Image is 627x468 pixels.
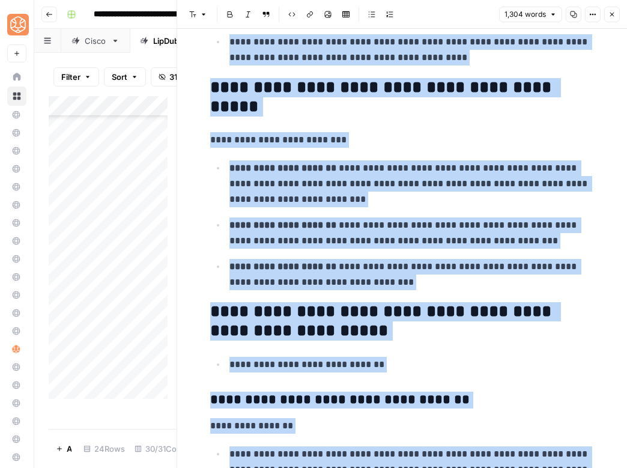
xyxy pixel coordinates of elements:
[7,10,26,40] button: Workspace: SimpleTiger
[7,87,26,106] a: Browse
[7,14,29,35] img: SimpleTiger Logo
[7,67,26,87] a: Home
[61,71,80,83] span: Filter
[151,67,221,87] button: 31 Columns
[12,345,20,353] img: hlg0wqi1id4i6sbxkcpd2tyblcaw
[130,439,204,458] div: 30/31 Columns
[112,71,127,83] span: Sort
[153,35,189,47] div: LipDub AI
[104,67,146,87] button: Sort
[53,67,99,87] button: Filter
[49,439,79,458] button: Add Row
[85,35,106,47] div: Cisco
[499,7,562,22] button: 1,304 words
[61,29,130,53] a: Cisco
[130,29,212,53] a: LipDub AI
[169,71,213,83] span: 31 Columns
[79,439,130,458] div: 24 Rows
[67,443,71,455] span: Add Row
[504,9,546,20] span: 1,304 words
